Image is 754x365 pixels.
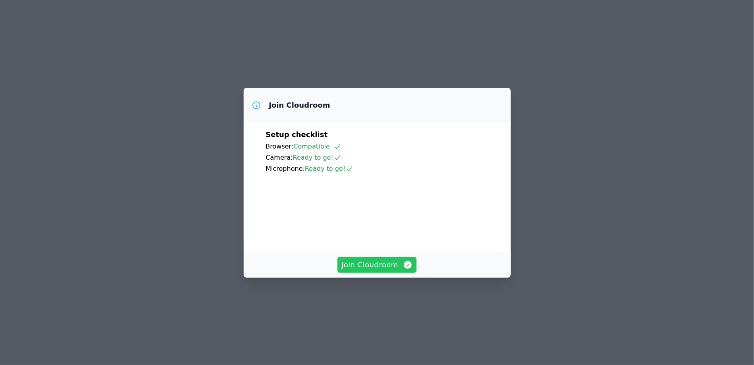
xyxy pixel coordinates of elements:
[293,143,341,150] span: Compatible
[293,154,341,161] span: Ready to go!
[305,165,353,172] span: Ready to go!
[266,143,294,150] span: Browser:
[269,100,330,110] h3: Join Cloudroom
[266,154,293,161] span: Camera:
[266,165,305,172] span: Microphone:
[341,259,413,270] span: Join Cloudroom
[266,130,328,139] span: Setup checklist
[337,257,417,273] button: Join Cloudroom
